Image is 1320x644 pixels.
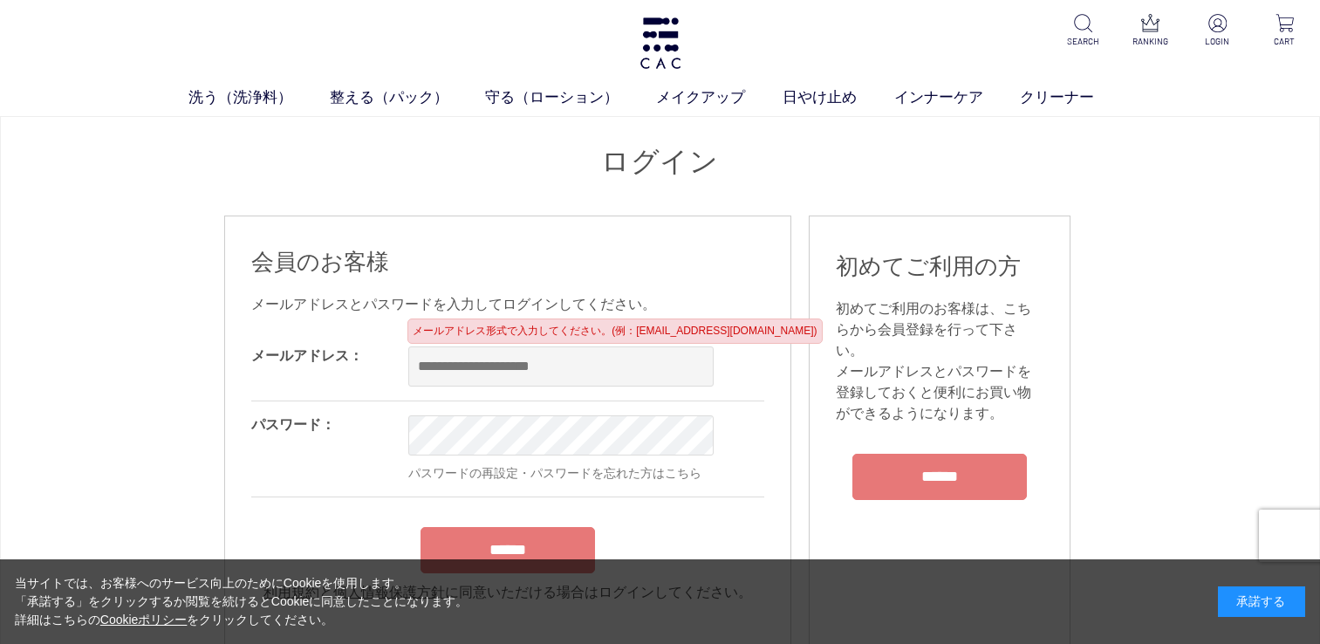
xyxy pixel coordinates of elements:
a: パスワードの再設定・パスワードを忘れた方はこちら [408,466,701,480]
div: 当サイトでは、お客様へのサービス向上のためにCookieを使用します。 「承諾する」をクリックするか閲覧を続けるとCookieに同意したことになります。 詳細はこちらの をクリックしてください。 [15,574,468,629]
a: クリーナー [1020,86,1132,109]
p: LOGIN [1196,35,1239,48]
a: 整える（パック） [330,86,486,109]
a: 日やけ止め [783,86,894,109]
span: 初めてご利用の方 [836,253,1021,279]
div: 初めてご利用のお客様は、こちらから会員登録を行って下さい。 メールアドレスとパスワードを登録しておくと便利にお買い物ができるようになります。 [836,298,1043,424]
a: SEARCH [1062,14,1105,48]
p: RANKING [1129,35,1172,48]
label: メールアドレス： [251,348,363,363]
a: 洗う（洗浄料） [188,86,330,109]
h1: ログイン [224,143,1097,181]
label: パスワード： [251,417,335,432]
div: メールアドレス形式で入力してください。(例：[EMAIL_ADDRESS][DOMAIN_NAME]) [407,319,822,344]
a: メイクアップ [656,86,783,109]
a: 守る（ローション） [485,86,656,109]
a: LOGIN [1196,14,1239,48]
a: インナーケア [894,86,1021,109]
a: CART [1263,14,1306,48]
p: CART [1263,35,1306,48]
p: SEARCH [1062,35,1105,48]
a: RANKING [1129,14,1172,48]
img: logo [638,17,683,69]
div: 承諾する [1218,586,1305,617]
a: Cookieポリシー [100,613,188,627]
div: メールアドレスとパスワードを入力してログインしてください。 [251,294,764,315]
span: 会員のお客様 [251,249,389,275]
